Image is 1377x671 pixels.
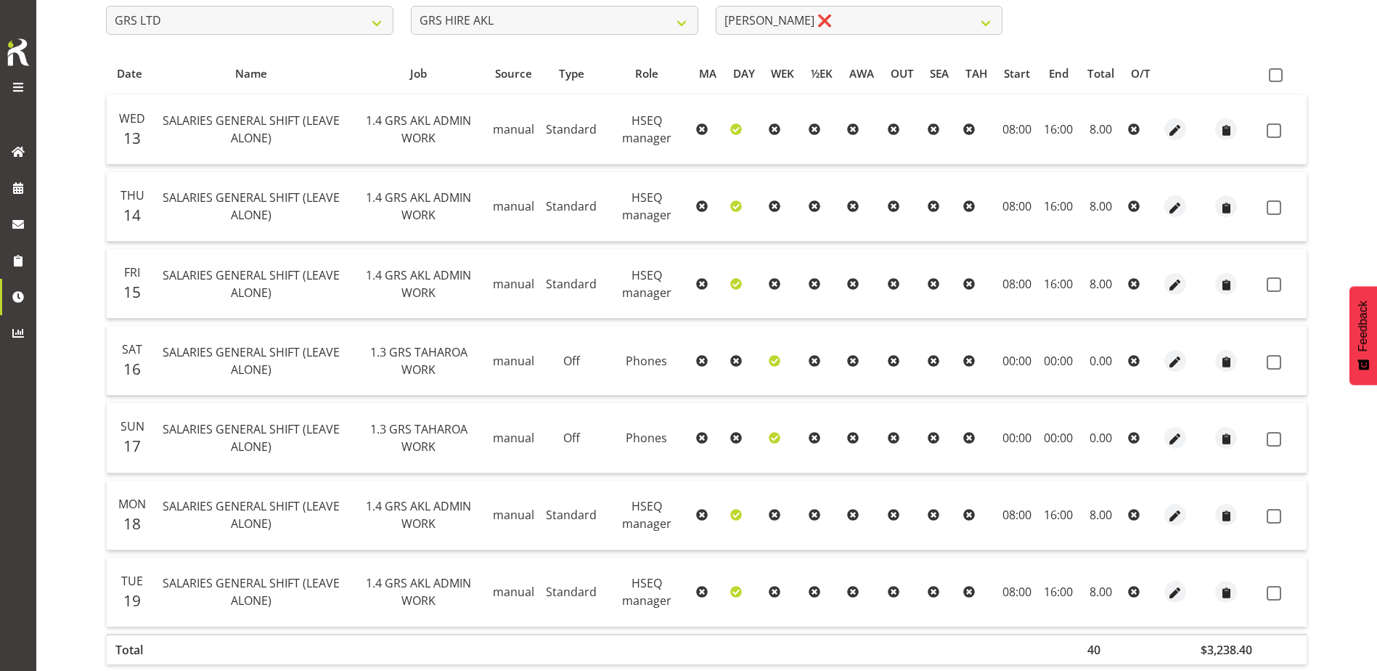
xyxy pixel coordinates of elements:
[1079,403,1122,473] td: 0.00
[622,575,671,609] span: HSEQ manager
[120,187,144,203] span: Thu
[626,430,667,446] span: Phones
[1038,558,1079,627] td: 16:00
[965,65,987,82] span: TAH
[493,507,534,523] span: manual
[622,498,671,532] span: HSEQ manager
[996,95,1039,165] td: 08:00
[996,481,1039,550] td: 08:00
[1079,249,1122,319] td: 8.00
[493,198,534,214] span: manual
[996,558,1039,627] td: 08:00
[163,344,340,378] span: SALARIES GENERAL SHIFT (LEAVE ALONE)
[370,344,467,378] span: 1.3 GRS TAHAROA WORK
[1038,403,1079,473] td: 00:00
[622,113,671,146] span: HSEQ manager
[123,359,141,379] span: 16
[493,430,534,446] span: manual
[996,326,1039,396] td: 00:00
[540,403,602,473] td: Off
[493,121,534,137] span: manual
[366,190,471,223] span: 1.4 GRS AKL ADMIN WORK
[123,205,141,225] span: 14
[366,575,471,609] span: 1.4 GRS AKL ADMIN WORK
[1079,326,1122,396] td: 0.00
[123,128,141,148] span: 13
[635,65,658,82] span: Role
[699,65,716,82] span: MA
[1038,481,1079,550] td: 16:00
[495,65,532,82] span: Source
[540,481,602,550] td: Standard
[121,573,143,589] span: Tue
[622,190,671,223] span: HSEQ manager
[118,496,146,512] span: Mon
[1038,249,1079,319] td: 16:00
[1038,326,1079,396] td: 00:00
[1192,634,1261,664] th: $3,238.40
[1079,481,1122,550] td: 8.00
[849,65,874,82] span: AWA
[540,558,602,627] td: Standard
[493,276,534,292] span: manual
[366,498,471,532] span: 1.4 GRS AKL ADMIN WORK
[163,113,340,146] span: SALARIES GENERAL SHIFT (LEAVE ALONE)
[540,95,602,165] td: Standard
[1049,65,1068,82] span: End
[107,634,152,664] th: Total
[1079,172,1122,242] td: 8.00
[163,421,340,455] span: SALARIES GENERAL SHIFT (LEAVE ALONE)
[1349,286,1377,385] button: Feedback - Show survey
[163,267,340,301] span: SALARIES GENERAL SHIFT (LEAVE ALONE)
[626,353,667,369] span: Phones
[493,353,534,369] span: manual
[119,110,145,126] span: Wed
[120,418,144,434] span: Sun
[996,172,1039,242] td: 08:00
[370,421,467,455] span: 1.3 GRS TAHAROA WORK
[124,264,140,280] span: Fri
[540,172,602,242] td: Standard
[122,341,142,357] span: Sat
[1131,65,1151,82] span: O/T
[540,326,602,396] td: Off
[123,436,141,456] span: 17
[410,65,427,82] span: Job
[733,65,755,82] span: DAY
[366,113,471,146] span: 1.4 GRS AKL ADMIN WORK
[1079,95,1122,165] td: 8.00
[622,267,671,301] span: HSEQ manager
[1079,558,1122,627] td: 8.00
[4,36,33,68] img: Rosterit icon logo
[163,575,340,609] span: SALARIES GENERAL SHIFT (LEAVE ALONE)
[930,65,949,82] span: SEA
[117,65,142,82] span: Date
[366,267,471,301] span: 1.4 GRS AKL ADMIN WORK
[1004,65,1030,82] span: Start
[235,65,267,82] span: Name
[559,65,584,82] span: Type
[123,513,141,534] span: 18
[996,403,1039,473] td: 00:00
[123,590,141,611] span: 19
[163,190,340,223] span: SALARIES GENERAL SHIFT (LEAVE ALONE)
[1038,172,1079,242] td: 16:00
[1038,95,1079,165] td: 16:00
[123,282,141,302] span: 15
[493,584,534,600] span: manual
[811,65,833,82] span: ½EK
[540,249,602,319] td: Standard
[891,65,914,82] span: OUT
[1357,301,1370,351] span: Feedback
[1087,65,1114,82] span: Total
[996,249,1039,319] td: 08:00
[163,498,340,532] span: SALARIES GENERAL SHIFT (LEAVE ALONE)
[1079,634,1122,664] th: 40
[771,65,794,82] span: WEK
